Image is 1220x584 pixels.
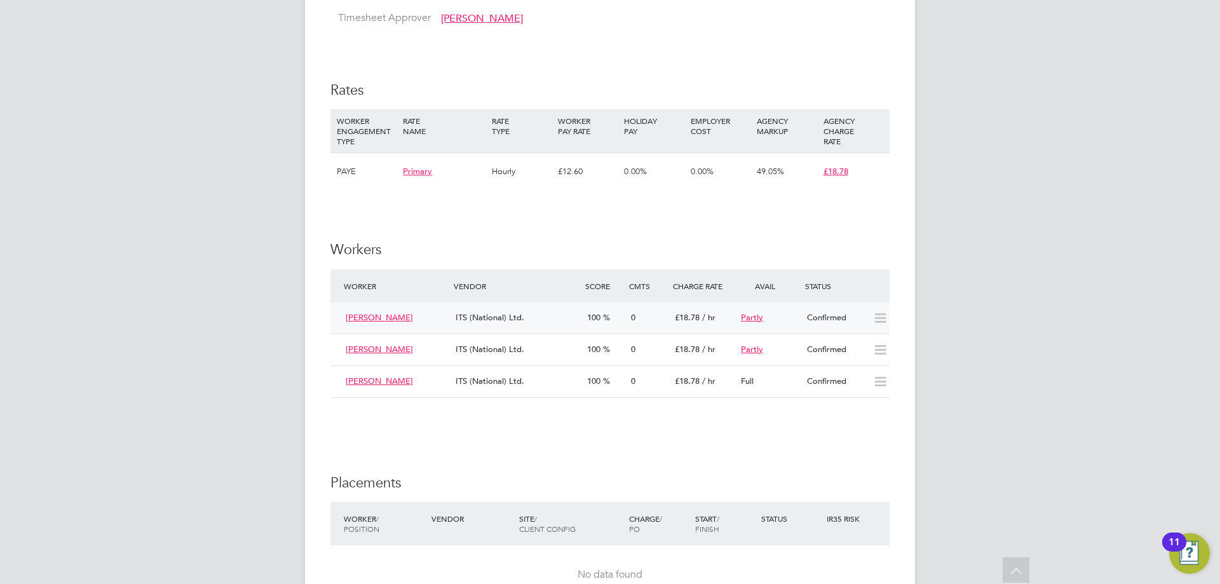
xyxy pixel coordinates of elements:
div: Avail [736,275,802,297]
div: Confirmed [802,339,868,360]
span: £18.78 [823,166,848,177]
div: IR35 Risk [823,507,867,530]
div: PAYE [334,153,400,190]
div: Charge [626,507,692,540]
div: Site [516,507,626,540]
div: £12.60 [555,153,621,190]
div: EMPLOYER COST [688,109,754,142]
span: / PO [629,513,662,534]
div: WORKER PAY RATE [555,109,621,142]
h3: Placements [330,474,890,492]
div: No data found [343,568,877,581]
div: Charge Rate [670,275,736,297]
span: / hr [702,376,715,386]
span: [PERSON_NAME] [346,376,413,386]
div: RATE NAME [400,109,488,142]
span: 0.00% [691,166,714,177]
div: RATE TYPE [489,109,555,142]
span: £18.78 [675,344,700,355]
div: Vendor [428,507,516,530]
span: [PERSON_NAME] [441,12,523,25]
span: 49.05% [757,166,784,177]
label: Timesheet Approver [330,11,431,25]
span: / Finish [695,513,719,534]
div: Status [758,507,824,530]
div: Vendor [451,275,582,297]
div: Score [582,275,626,297]
span: / hr [702,312,715,323]
span: ITS (National) Ltd. [456,312,524,323]
span: £18.78 [675,376,700,386]
div: Status [802,275,890,297]
div: Confirmed [802,308,868,329]
span: [PERSON_NAME] [346,312,413,323]
span: 0 [631,312,635,323]
span: / hr [702,344,715,355]
span: 0 [631,376,635,386]
span: 100 [587,344,600,355]
span: Partly [741,312,763,323]
span: 0.00% [624,166,647,177]
div: WORKER ENGAGEMENT TYPE [334,109,400,153]
span: Full [741,376,754,386]
div: Worker [341,507,428,540]
span: Primary [403,166,432,177]
div: HOLIDAY PAY [621,109,687,142]
span: ITS (National) Ltd. [456,344,524,355]
span: 100 [587,376,600,386]
div: Cmts [626,275,670,297]
span: / Position [344,513,379,534]
span: / Client Config [519,513,576,534]
div: Worker [341,275,451,297]
span: 100 [587,312,600,323]
div: 11 [1169,542,1180,559]
span: £18.78 [675,312,700,323]
span: Partly [741,344,763,355]
button: Open Resource Center, 11 new notifications [1169,533,1210,574]
div: AGENCY MARKUP [754,109,820,142]
div: Confirmed [802,371,868,392]
h3: Rates [330,81,890,100]
span: 0 [631,344,635,355]
div: AGENCY CHARGE RATE [820,109,886,153]
div: Start [692,507,758,540]
span: [PERSON_NAME] [346,344,413,355]
div: Hourly [489,153,555,190]
span: ITS (National) Ltd. [456,376,524,386]
h3: Workers [330,241,890,259]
